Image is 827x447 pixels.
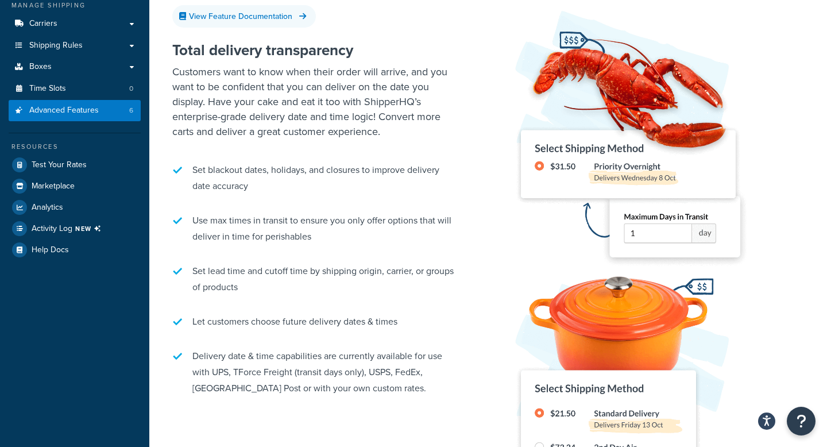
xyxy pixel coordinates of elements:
[32,221,106,236] span: Activity Log
[9,56,141,78] a: Boxes
[9,100,141,121] li: Advanced Features
[9,1,141,10] div: Manage Shipping
[129,84,133,94] span: 0
[9,218,141,239] a: Activity LogNEW
[32,203,63,213] span: Analytics
[172,5,316,28] a: View Feature Documentation
[172,342,459,402] li: Delivery date & time capabilities are currently available for use with UPS, TForce Freight (trans...
[172,156,459,200] li: Set blackout dates, holidays, and closures to improve delivery date accuracy
[9,218,141,239] li: [object Object]
[172,207,459,251] li: Use max times in transit to ensure you only offer options that will deliver in time for perishables
[172,42,459,59] h2: Total delivery transparency
[9,176,141,196] a: Marketplace
[32,160,87,170] span: Test Your Rates
[9,78,141,99] a: Time Slots0
[29,41,83,51] span: Shipping Rules
[9,142,141,152] div: Resources
[29,106,99,115] span: Advanced Features
[172,308,459,336] li: Let customers choose future delivery dates & times
[29,84,66,94] span: Time Slots
[29,19,57,29] span: Carriers
[787,407,816,436] button: Open Resource Center
[9,35,141,56] a: Shipping Rules
[75,224,106,233] span: NEW
[9,100,141,121] a: Advanced Features6
[9,78,141,99] li: Time Slots
[9,13,141,34] a: Carriers
[32,182,75,191] span: Marketplace
[129,106,133,115] span: 6
[9,155,141,175] a: Test Your Rates
[29,62,52,72] span: Boxes
[9,197,141,218] a: Analytics
[172,257,459,301] li: Set lead time and cutoff time by shipping origin, carrier, or groups of products
[9,240,141,260] a: Help Docs
[32,245,69,255] span: Help Docs
[172,64,459,139] p: Customers want to know when their order will arrive, and you want to be confident that you can de...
